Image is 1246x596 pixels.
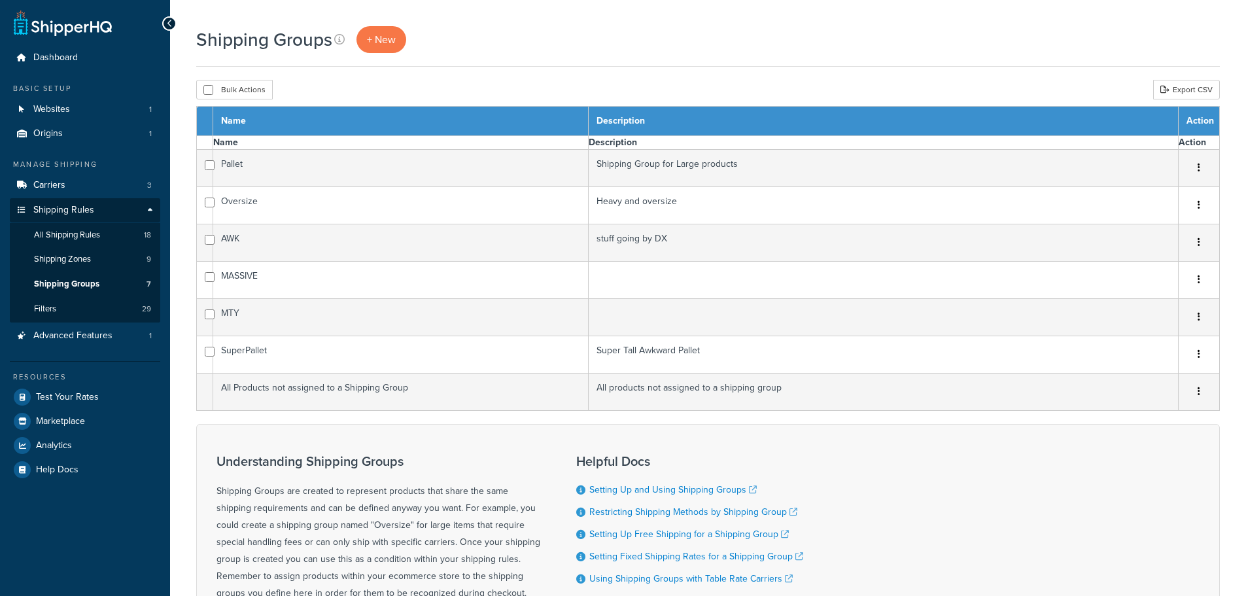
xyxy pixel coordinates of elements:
td: All products not assigned to a shipping group [589,374,1179,411]
a: Carriers 3 [10,173,160,198]
th: Description [589,107,1179,136]
span: Origins [33,128,63,139]
li: All Shipping Rules [10,223,160,247]
td: Pallet [213,150,589,187]
td: MTY [213,299,589,336]
a: Websites 1 [10,97,160,122]
span: Advanced Features [33,330,112,342]
span: Filters [34,304,56,315]
span: Shipping Rules [33,205,94,216]
li: Shipping Rules [10,198,160,323]
th: Description [589,136,1179,150]
div: Basic Setup [10,83,160,94]
a: Origins 1 [10,122,160,146]
span: Help Docs [36,465,78,476]
li: Advanced Features [10,324,160,348]
span: + New [367,32,396,47]
a: Export CSV [1153,80,1220,99]
th: Name [213,107,589,136]
li: Origins [10,122,160,146]
span: Carriers [33,180,65,191]
a: Analytics [10,434,160,457]
td: AWK [213,224,589,262]
li: Websites [10,97,160,122]
a: Test Your Rates [10,385,160,409]
td: stuff going by DX [589,224,1179,262]
a: Using Shipping Groups with Table Rate Carriers [589,572,793,586]
h3: Helpful Docs [576,454,803,468]
a: All Shipping Rules 18 [10,223,160,247]
th: Name [213,136,589,150]
a: Setting Up and Using Shipping Groups [589,483,757,497]
span: 1 [149,104,152,115]
h1: Shipping Groups [196,27,332,52]
span: 3 [147,180,152,191]
div: Manage Shipping [10,159,160,170]
li: Carriers [10,173,160,198]
span: 29 [142,304,151,315]
td: Oversize [213,187,589,224]
a: Shipping Rules [10,198,160,222]
a: Setting Fixed Shipping Rates for a Shipping Group [589,550,803,563]
td: Super Tall Awkward Pallet [589,336,1179,374]
a: Advanced Features 1 [10,324,160,348]
th: Action [1179,107,1220,136]
a: Help Docs [10,458,160,482]
td: SuperPallet [213,336,589,374]
div: Resources [10,372,160,383]
td: All Products not assigned to a Shipping Group [213,374,589,411]
span: All Shipping Rules [34,230,100,241]
li: Filters [10,297,160,321]
th: Action [1179,136,1220,150]
a: Setting Up Free Shipping for a Shipping Group [589,527,789,541]
span: 18 [144,230,151,241]
td: Shipping Group for Large products [589,150,1179,187]
a: Restricting Shipping Methods by Shipping Group [589,505,797,519]
span: Analytics [36,440,72,451]
td: Heavy and oversize [589,187,1179,224]
a: Shipping Zones 9 [10,247,160,272]
span: Marketplace [36,416,85,427]
span: Test Your Rates [36,392,99,403]
a: Dashboard [10,46,160,70]
span: Websites [33,104,70,115]
a: Filters 29 [10,297,160,321]
a: ShipperHQ Home [14,10,112,36]
a: Shipping Groups 7 [10,272,160,296]
li: Shipping Groups [10,272,160,296]
span: 7 [147,279,151,290]
span: 1 [149,128,152,139]
h3: Understanding Shipping Groups [216,454,544,468]
td: MASSIVE [213,262,589,299]
span: 9 [147,254,151,265]
a: Marketplace [10,410,160,433]
span: Shipping Groups [34,279,99,290]
span: Shipping Zones [34,254,91,265]
span: Dashboard [33,52,78,63]
button: Bulk Actions [196,80,273,99]
li: Shipping Zones [10,247,160,272]
a: + New [356,26,406,53]
span: 1 [149,330,152,342]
